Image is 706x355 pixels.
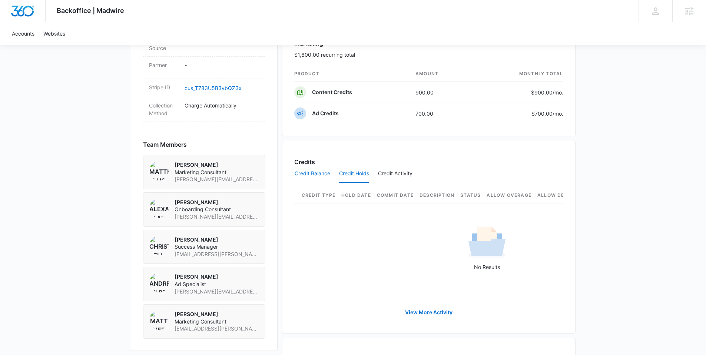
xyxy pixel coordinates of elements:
[398,303,460,321] a: View More Activity
[410,82,473,103] td: 900.00
[175,236,259,243] p: [PERSON_NAME]
[149,199,169,218] img: Alexander Blaho
[175,199,259,206] p: [PERSON_NAME]
[175,311,259,318] p: [PERSON_NAME]
[57,7,124,14] span: Backoffice | Madwire
[175,243,259,251] span: Success Manager
[175,273,259,281] p: [PERSON_NAME]
[149,311,169,330] img: Matt Sheffer
[312,89,352,96] p: Content Credits
[175,318,259,325] span: Marketing Consultant
[460,192,481,199] span: Status
[294,263,680,271] p: No Results
[294,51,355,59] p: $1,600.00 recurring total
[410,103,473,124] td: 700.00
[528,89,563,96] p: $900.00
[149,236,169,255] img: Christian Kellogg
[377,192,414,199] span: Commit Date
[487,192,531,199] span: Allow Overage
[537,192,578,199] span: Allow Deficit
[143,140,187,149] span: Team Members
[420,192,454,199] span: Description
[175,251,259,258] span: [EMAIL_ADDRESS][PERSON_NAME][DOMAIN_NAME]
[553,110,563,117] span: /mo.
[149,161,169,180] img: Matthew Elliott
[175,288,259,295] span: [PERSON_NAME][EMAIL_ADDRESS][PERSON_NAME][DOMAIN_NAME]
[185,61,259,69] p: -
[175,206,259,213] span: Onboarding Consultant
[143,57,265,79] div: Partner-
[294,66,410,82] th: product
[149,102,179,117] dt: Collection Method
[175,169,259,176] span: Marketing Consultant
[149,83,179,91] dt: Stripe ID
[528,110,563,117] p: $700.00
[341,192,371,199] span: Hold Date
[473,66,563,82] th: monthly total
[185,85,242,91] a: cus_T783U5B3vbQZ3x
[149,61,179,69] dt: Partner
[143,97,265,122] div: Collection MethodCharge Automatically
[175,213,259,220] span: [PERSON_NAME][EMAIL_ADDRESS][PERSON_NAME][DOMAIN_NAME]
[378,165,412,183] button: Credit Activity
[7,22,39,45] a: Accounts
[295,165,330,183] button: Credit Balance
[39,22,70,45] a: Websites
[339,165,369,183] button: Credit Holds
[175,176,259,183] span: [PERSON_NAME][EMAIL_ADDRESS][PERSON_NAME][DOMAIN_NAME]
[149,273,169,292] img: Andrew Gilbert
[302,192,335,199] span: Credit Type
[312,110,339,117] p: Ad Credits
[175,161,259,169] p: [PERSON_NAME]
[294,157,315,166] h3: Credits
[410,66,473,82] th: amount
[185,102,259,109] p: Charge Automatically
[553,89,563,96] span: /mo.
[468,224,506,261] img: No Results
[175,325,259,332] span: [EMAIL_ADDRESS][PERSON_NAME][DOMAIN_NAME]
[175,281,259,288] span: Ad Specialist
[143,79,265,97] div: Stripe IDcus_T783U5B3vbQZ3x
